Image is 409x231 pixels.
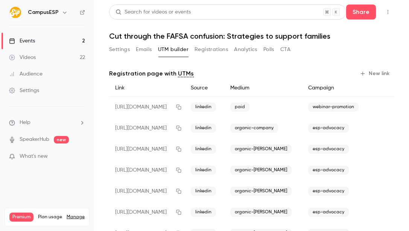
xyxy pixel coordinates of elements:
[109,80,185,97] div: Link
[308,124,349,133] span: esp-advocacy
[109,160,185,181] div: [URL][DOMAIN_NAME]
[109,139,185,160] div: [URL][DOMAIN_NAME]
[9,37,35,45] div: Events
[308,187,349,196] span: esp-advocacy
[230,208,292,217] span: organic-[PERSON_NAME]
[109,44,130,56] button: Settings
[109,97,185,118] div: [URL][DOMAIN_NAME]
[109,118,185,139] div: [URL][DOMAIN_NAME]
[230,124,278,133] span: organic-company
[263,44,274,56] button: Polls
[224,80,302,97] div: Medium
[9,6,21,18] img: CampusESP
[191,103,216,112] span: linkedin
[346,5,376,20] button: Share
[185,80,224,97] div: Source
[178,69,194,78] a: UTMs
[357,68,394,80] button: New link
[308,208,349,217] span: esp-advocacy
[28,9,59,16] h6: CampusESP
[302,80,368,97] div: Campaign
[9,54,36,61] div: Videos
[38,214,62,220] span: Plan usage
[308,103,359,112] span: webinar-promotion
[9,87,39,94] div: Settings
[230,166,292,175] span: organic-[PERSON_NAME]
[308,166,349,175] span: esp-advocacy
[20,119,30,127] span: Help
[191,124,216,133] span: linkedin
[54,136,69,143] span: new
[195,44,228,56] button: Registrations
[9,70,43,78] div: Audience
[308,145,349,154] span: esp-advocacy
[191,166,216,175] span: linkedin
[230,187,292,196] span: organic-[PERSON_NAME]
[234,44,257,56] button: Analytics
[191,145,216,154] span: linkedin
[191,208,216,217] span: linkedin
[158,44,189,56] button: UTM builder
[20,152,48,160] span: What's new
[280,44,290,56] button: CTA
[116,8,191,16] div: Search for videos or events
[109,181,185,202] div: [URL][DOMAIN_NAME]
[67,214,85,220] a: Manage
[136,44,152,56] button: Emails
[76,153,85,160] iframe: Noticeable Trigger
[9,213,33,222] span: Premium
[20,136,49,143] a: SpeakerHub
[109,202,185,223] div: [URL][DOMAIN_NAME]
[9,119,85,127] li: help-dropdown-opener
[109,32,394,41] h1: Cut through the FAFSA confusion: Strategies to support families
[109,69,194,78] p: Registration page with
[230,145,292,154] span: organic-[PERSON_NAME]
[230,103,249,112] span: paid
[191,187,216,196] span: linkedin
